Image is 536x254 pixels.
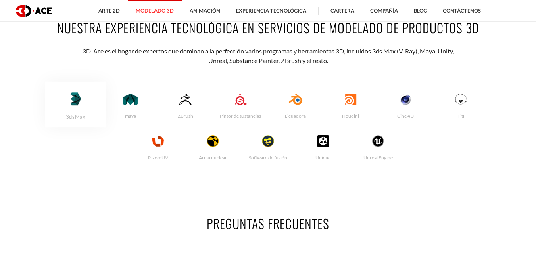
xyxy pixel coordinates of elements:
font: Pintor de sustancias [220,113,261,119]
img: Arma nuclear [195,135,231,147]
font: Arte 2D [98,8,120,14]
img: logotipo oscuro [16,5,52,17]
font: maya [125,113,136,119]
img: maya [113,94,148,105]
font: Cine 4D [397,113,414,119]
img: 3ds Max [56,92,95,105]
font: Unidad [315,155,331,160]
img: Cine 4D [388,94,423,105]
img: Tití [443,94,478,105]
img: Pintor de sustancias [223,94,258,105]
font: Modelado 3D [136,8,174,14]
font: 3D-Ace es el hogar de expertos que dominan a la perfección varios programas y herramientas 3D, in... [83,47,454,64]
font: Tití [457,113,464,119]
font: Animación [190,8,220,14]
font: Unreal Engine [363,155,393,160]
img: Software de fusión [250,135,286,147]
font: Houdini [342,113,359,119]
font: Blog [414,8,427,14]
font: Licuadora [285,113,306,119]
font: Compañía [370,8,398,14]
img: Unidad [305,135,341,147]
font: ZBrush [178,113,193,119]
font: Cartera [330,8,354,14]
font: NUESTRA EXPERIENCIA TECNOLÓGICA EN SERVICIOS DE MODELADO DE PRODUCTOS 3D [57,18,479,37]
img: Houdini [333,94,368,105]
font: Contáctenos [443,8,481,14]
font: RizomUV [148,155,168,160]
font: 3ds Max [66,114,85,120]
font: Experiencia tecnológica [236,8,306,14]
font: Preguntas frecuentes [207,214,329,233]
img: RizomUV [140,135,176,147]
img: Unreal Engine [361,135,396,147]
img: ZBrush [168,94,203,105]
img: Licuadora [278,94,313,105]
font: Arma nuclear [199,155,227,160]
font: Software de fusión [249,155,287,160]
